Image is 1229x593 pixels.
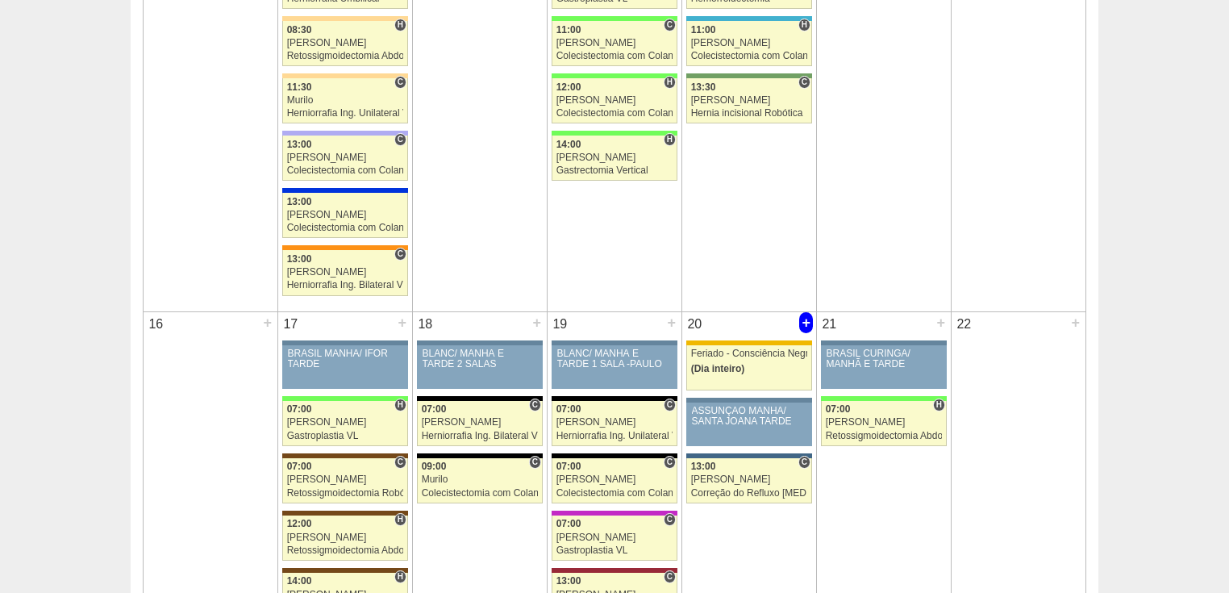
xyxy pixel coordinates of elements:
a: BRASIL MANHÃ/ IFOR TARDE [282,345,408,389]
div: [PERSON_NAME] [287,532,404,543]
div: Key: Brasil [821,396,947,401]
div: [PERSON_NAME] [556,95,673,106]
span: Consultório [529,456,541,469]
span: Consultório [664,399,676,411]
span: Consultório [394,133,406,146]
span: 07:00 [287,461,312,472]
div: Key: Brasil [552,131,677,136]
div: Colecistectomia com Colangiografia VL [556,108,673,119]
span: 07:00 [287,403,312,415]
div: BRASIL CURINGA/ MANHÃ E TARDE [827,349,942,370]
a: C 07:00 [PERSON_NAME] Colecistectomia com Colangiografia VL [552,458,677,503]
a: C 07:00 [PERSON_NAME] Herniorrafia Ing. Bilateral VL [417,401,543,446]
div: Key: Neomater [686,16,812,21]
div: 22 [952,312,977,336]
span: Consultório [529,399,541,411]
a: H 12:00 [PERSON_NAME] Colecistectomia com Colangiografia VL [552,78,677,123]
a: C 11:30 Murilo Herniorrafia Ing. Unilateral VL [282,78,408,123]
div: Correção do Refluxo [MEDICAL_DATA] esofágico Robótico [691,488,808,499]
span: Consultório [394,456,406,469]
a: C 13:00 [PERSON_NAME] Herniorrafia Ing. Bilateral VL [282,250,408,295]
a: H 08:30 [PERSON_NAME] Retossigmoidectomia Abdominal [282,21,408,66]
div: Key: São Luiz - SCS [282,245,408,250]
span: 12:00 [287,518,312,529]
div: Key: São Luiz - Itaim [282,188,408,193]
span: 13:00 [287,253,312,265]
div: + [799,312,813,333]
div: Herniorrafia Ing. Unilateral VL [556,431,673,441]
span: 14:00 [287,575,312,587]
div: Murilo [287,95,404,106]
div: [PERSON_NAME] [691,95,808,106]
div: + [664,312,678,333]
div: [PERSON_NAME] [556,532,673,543]
span: 07:00 [556,461,581,472]
a: C 07:00 [PERSON_NAME] Herniorrafia Ing. Unilateral VL [552,401,677,446]
span: Hospital [394,513,406,526]
div: Hernia incisional Robótica [691,108,808,119]
div: [PERSON_NAME] [556,152,673,163]
div: Key: Aviso [552,340,677,345]
div: + [260,312,274,333]
span: 07:00 [556,518,581,529]
div: + [395,312,409,333]
div: Key: Blanc [552,453,677,458]
a: C 09:00 Murilo Colecistectomia com Colangiografia VL [417,458,543,503]
span: Consultório [664,513,676,526]
div: Key: Bartira [282,16,408,21]
div: 19 [548,312,573,336]
div: + [530,312,544,333]
a: H 14:00 [PERSON_NAME] Gastrectomia Vertical [552,136,677,181]
a: BLANC/ MANHÃ E TARDE 2 SALAS [417,345,543,389]
span: Hospital [394,19,406,31]
div: + [934,312,948,333]
span: 13:00 [287,139,312,150]
span: (Dia inteiro) [691,363,745,374]
a: H 12:00 [PERSON_NAME] Retossigmoidectomia Abdominal VL [282,516,408,561]
div: Colecistectomia com Colangiografia VL [556,488,673,499]
span: 12:00 [556,81,581,93]
div: [PERSON_NAME] [826,417,943,428]
a: H 07:00 [PERSON_NAME] Gastroplastia VL [282,401,408,446]
div: [PERSON_NAME] [556,417,673,428]
div: [PERSON_NAME] [287,417,404,428]
div: Gastroplastia VL [556,545,673,556]
div: [PERSON_NAME] [287,152,404,163]
a: C 11:00 [PERSON_NAME] Colecistectomia com Colangiografia VL [552,21,677,66]
div: ASSUNÇÃO MANHÃ/ SANTA JOANA TARDE [692,406,807,427]
div: BRASIL MANHÃ/ IFOR TARDE [288,349,403,370]
a: BLANC/ MANHÃ E TARDE 1 SALA -PAULO [552,345,677,389]
span: 09:00 [422,461,447,472]
div: Key: Santa Joana [282,511,408,516]
div: [PERSON_NAME] [287,38,404,48]
div: Key: Bartira [282,73,408,78]
div: + [1069,312,1082,333]
span: 11:00 [691,24,716,35]
div: [PERSON_NAME] [287,210,404,220]
div: Colecistectomia com Colangiografia VL [556,51,673,61]
div: [PERSON_NAME] [287,474,404,485]
span: Hospital [394,570,406,583]
a: ASSUNÇÃO MANHÃ/ SANTA JOANA TARDE [686,403,812,446]
div: Colecistectomia com Colangiografia VL [287,165,404,176]
div: 17 [278,312,303,336]
span: 11:30 [287,81,312,93]
div: Retossigmoidectomia Abdominal [287,51,404,61]
div: 18 [413,312,438,336]
span: Consultório [394,248,406,261]
div: Gastrectomia Vertical [556,165,673,176]
div: Key: Feriado [686,340,812,345]
div: Key: Santa Joana [282,453,408,458]
div: Herniorrafia Ing. Bilateral VL [287,280,404,290]
div: Murilo [422,474,539,485]
div: [PERSON_NAME] [556,474,673,485]
span: 11:00 [556,24,581,35]
span: Hospital [664,76,676,89]
a: BRASIL CURINGA/ MANHÃ E TARDE [821,345,947,389]
div: Herniorrafia Ing. Bilateral VL [422,431,539,441]
a: C 13:00 [PERSON_NAME] Correção do Refluxo [MEDICAL_DATA] esofágico Robótico [686,458,812,503]
div: Key: Brasil [552,73,677,78]
div: 20 [682,312,707,336]
div: BLANC/ MANHÃ E TARDE 2 SALAS [423,349,538,370]
div: Key: Aviso [686,398,812,403]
